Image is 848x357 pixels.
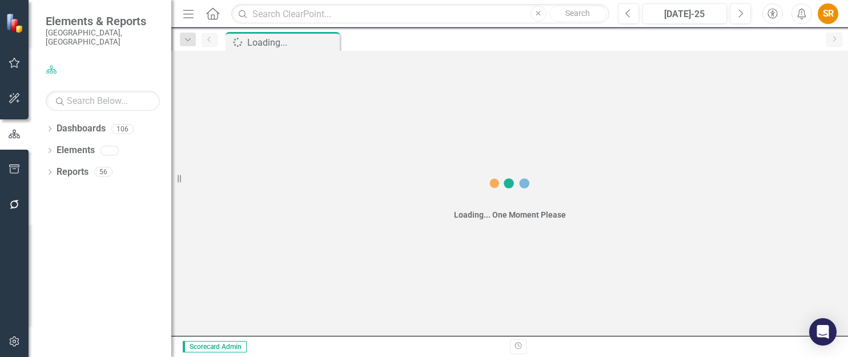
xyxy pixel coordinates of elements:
[809,318,837,346] div: Open Intercom Messenger
[46,28,160,47] small: [GEOGRAPHIC_DATA], [GEOGRAPHIC_DATA]
[642,3,728,24] button: [DATE]-25
[454,209,566,220] div: Loading... One Moment Please
[46,91,160,111] input: Search Below...
[111,124,134,134] div: 106
[46,14,160,28] span: Elements & Reports
[231,4,609,24] input: Search ClearPoint...
[94,167,112,177] div: 56
[57,122,106,135] a: Dashboards
[57,166,89,179] a: Reports
[57,144,95,157] a: Elements
[646,7,724,21] div: [DATE]-25
[183,341,247,352] span: Scorecard Admin
[549,6,606,22] button: Search
[247,35,337,50] div: Loading...
[818,3,838,24] button: SR
[565,9,590,18] span: Search
[6,13,26,33] img: ClearPoint Strategy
